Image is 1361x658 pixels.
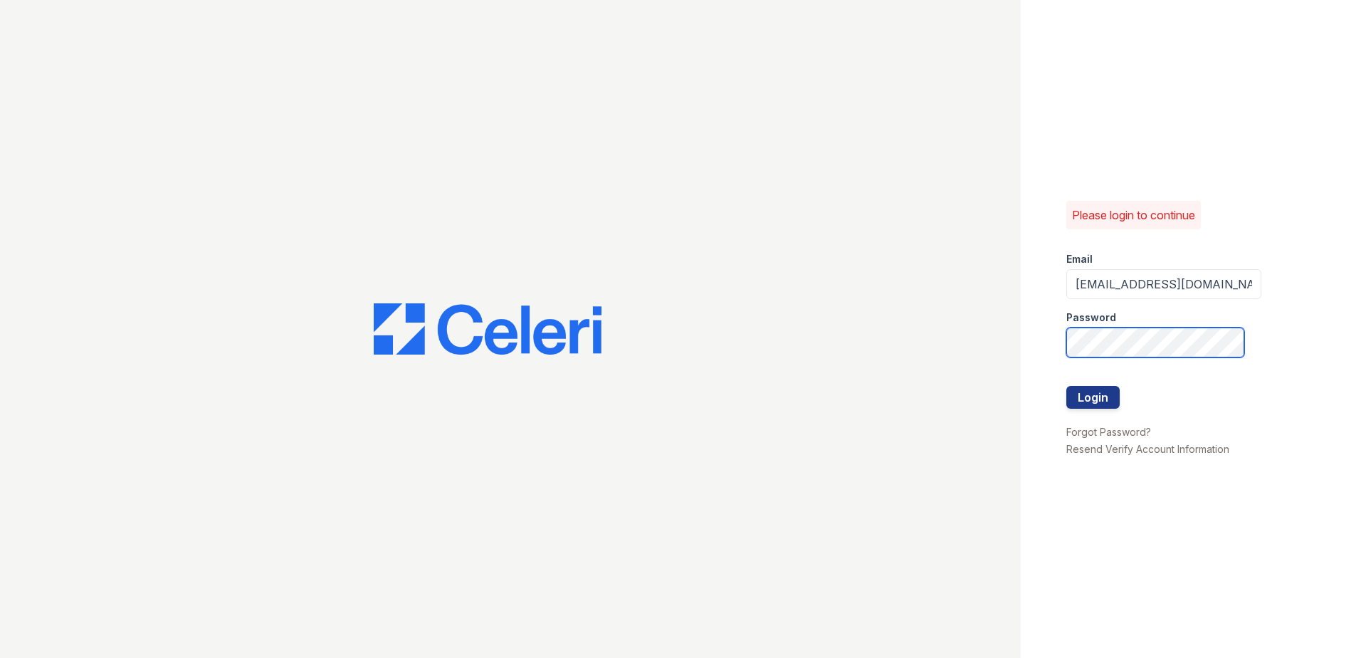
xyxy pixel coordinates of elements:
img: CE_Logo_Blue-a8612792a0a2168367f1c8372b55b34899dd931a85d93a1a3d3e32e68fde9ad4.png [374,303,601,355]
label: Password [1066,310,1116,325]
button: Login [1066,386,1120,409]
p: Please login to continue [1072,207,1195,224]
label: Email [1066,252,1093,266]
a: Forgot Password? [1066,426,1151,438]
a: Resend Verify Account Information [1066,443,1229,455]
